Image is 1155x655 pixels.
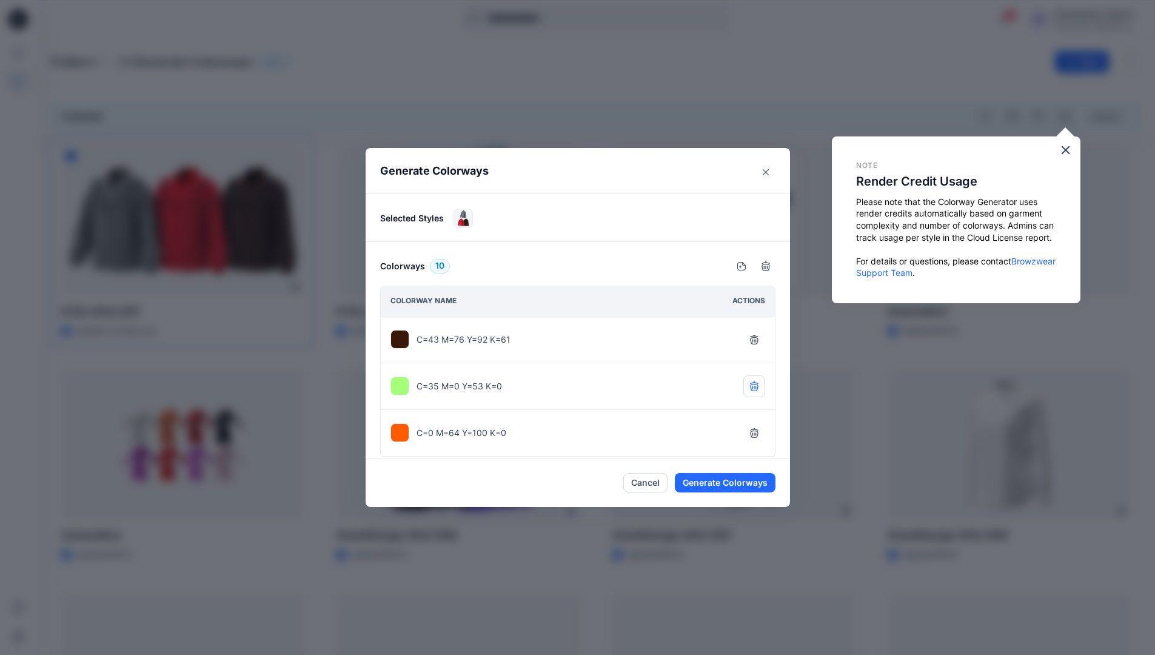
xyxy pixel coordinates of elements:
[675,473,775,492] button: Generate Colorways
[417,380,502,392] p: C=35 M=0 Y=53 K=0
[623,473,668,492] button: Cancel
[380,259,425,274] h6: Colorways
[380,212,444,224] p: Selected Styles
[856,196,1056,243] p: Please note that the Colorway Generator uses render credits automatically based on garment comple...
[417,333,511,346] p: C=43 M=76 Y=92 K=61
[912,267,915,278] span: .
[756,163,775,182] button: Close
[366,148,790,193] header: Generate Colorways
[1060,140,1071,160] button: Close
[417,426,506,439] p: C=0 M=64 Y=100 K=0
[856,256,1058,278] a: Browzwear Support Team
[454,209,472,227] img: K122_Shirt_001
[390,295,457,307] p: Colorway name
[435,259,444,274] span: 10
[856,161,1056,171] p: Note
[856,256,1011,266] span: For details or questions, please contact
[856,174,1056,189] h2: Render Credit Usage
[732,295,765,307] p: Actions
